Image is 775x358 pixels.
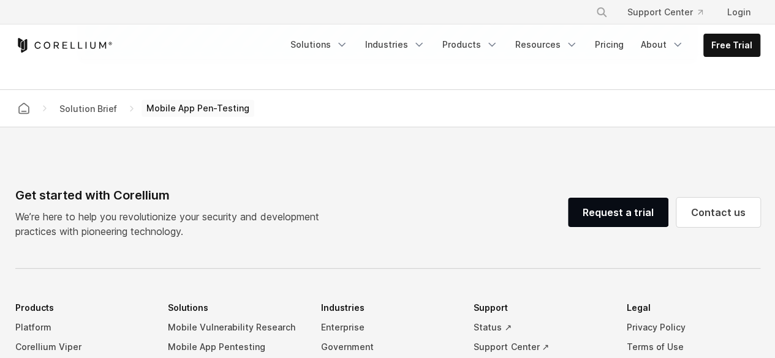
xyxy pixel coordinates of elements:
[435,34,505,56] a: Products
[321,337,455,357] a: Government
[358,34,433,56] a: Industries
[717,1,760,23] a: Login
[581,1,760,23] div: Navigation Menu
[704,34,760,56] a: Free Trial
[283,34,355,56] a: Solutions
[627,318,760,337] a: Privacy Policy
[168,337,301,357] a: Mobile App Pentesting
[13,100,35,117] a: Corellium home
[15,38,113,53] a: Corellium Home
[591,1,613,23] button: Search
[568,198,668,227] a: Request a trial
[588,34,631,56] a: Pricing
[15,186,329,204] div: Get started with Corellium
[633,34,691,56] a: About
[676,198,760,227] a: Contact us
[618,1,713,23] a: Support Center
[15,209,329,239] p: We’re here to help you revolutionize your security and development practices with pioneering tech...
[283,34,760,57] div: Navigation Menu
[15,337,149,357] a: Corellium Viper
[55,101,122,116] span: Solution Brief
[474,318,607,337] a: Status ↗
[627,337,760,357] a: Terms of Use
[142,100,254,117] span: Mobile App Pen-Testing
[168,318,301,337] a: Mobile Vulnerability Research
[15,318,149,337] a: Platform
[55,102,122,115] div: Solution Brief
[474,337,607,357] a: Support Center ↗
[321,318,455,337] a: Enterprise
[508,34,585,56] a: Resources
